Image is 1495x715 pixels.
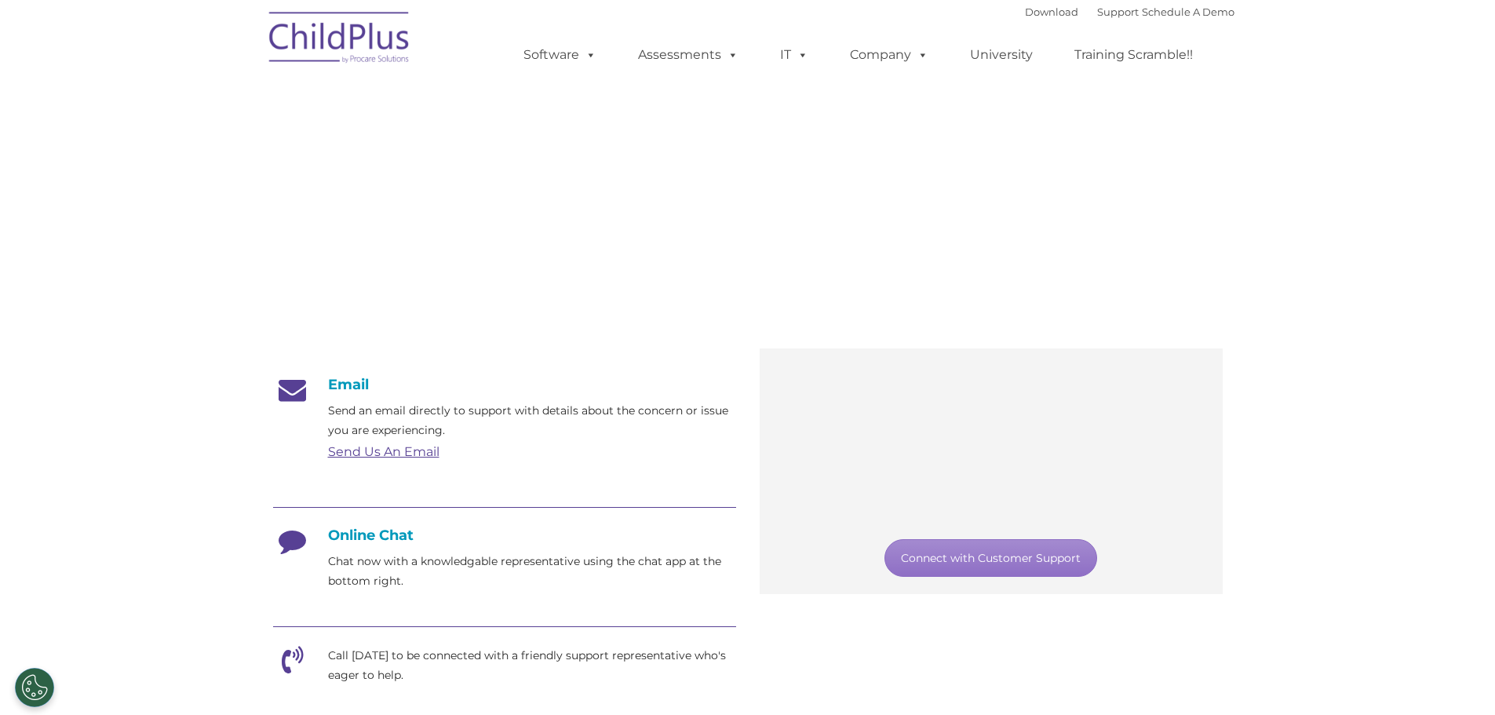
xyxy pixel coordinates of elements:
[834,39,944,71] a: Company
[1025,5,1234,18] font: |
[764,39,824,71] a: IT
[622,39,754,71] a: Assessments
[261,1,418,79] img: ChildPlus by Procare Solutions
[328,552,736,591] p: Chat now with a knowledgable representative using the chat app at the bottom right.
[508,39,612,71] a: Software
[1059,39,1209,71] a: Training Scramble!!
[273,376,736,393] h4: Email
[1097,5,1139,18] a: Support
[328,444,439,459] a: Send Us An Email
[1025,5,1078,18] a: Download
[328,646,736,685] p: Call [DATE] to be connected with a friendly support representative who's eager to help.
[15,668,54,707] button: Cookies Settings
[273,527,736,544] h4: Online Chat
[884,539,1097,577] a: Connect with Customer Support
[328,401,736,440] p: Send an email directly to support with details about the concern or issue you are experiencing.
[954,39,1048,71] a: University
[1142,5,1234,18] a: Schedule A Demo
